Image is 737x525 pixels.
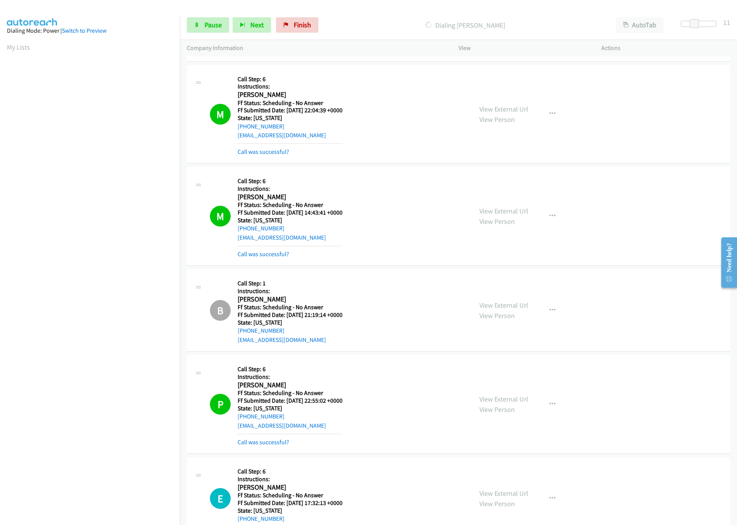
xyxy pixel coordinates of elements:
a: [EMAIL_ADDRESS][DOMAIN_NAME] [238,336,326,343]
a: [PHONE_NUMBER] [238,123,284,130]
h5: State: [US_STATE] [238,507,343,515]
a: View External Url [479,105,528,113]
h2: [PERSON_NAME] [238,193,343,202]
span: Pause [205,20,222,29]
h5: Instructions: [238,475,343,483]
h5: Call Step: 6 [238,177,343,185]
p: View [459,43,587,53]
span: Next [250,20,264,29]
h2: [PERSON_NAME] [238,483,343,492]
a: View External Url [479,489,528,498]
span: Finish [294,20,311,29]
a: View Person [479,499,515,508]
h5: Instructions: [238,83,343,90]
a: [PHONE_NUMBER] [238,413,284,420]
h5: Call Step: 6 [238,75,343,83]
button: Next [233,17,271,33]
a: My Lists [7,43,30,52]
h2: [PERSON_NAME] [238,381,343,390]
h5: Ff Status: Scheduling - No Answer [238,492,343,499]
a: Finish [276,17,318,33]
a: Switch to Preview [62,27,106,34]
a: View Person [479,311,515,320]
a: View External Url [479,301,528,310]
a: View External Url [479,395,528,403]
p: Company Information [187,43,445,53]
a: [EMAIL_ADDRESS][DOMAIN_NAME] [238,422,326,429]
h5: State: [US_STATE] [238,405,343,412]
a: [PHONE_NUMBER] [238,515,284,522]
h5: Ff Status: Scheduling - No Answer [238,99,343,107]
h5: Ff Submitted Date: [DATE] 21:19:14 +0000 [238,311,343,319]
h5: Ff Status: Scheduling - No Answer [238,303,343,311]
a: Pause [187,17,229,33]
div: 11 [723,17,730,28]
h5: Call Step: 6 [238,468,343,475]
iframe: Dialpad [7,59,180,425]
a: [EMAIL_ADDRESS][DOMAIN_NAME] [238,234,326,241]
h5: Ff Status: Scheduling - No Answer [238,201,343,209]
p: Actions [601,43,730,53]
a: Call was successful? [238,148,289,155]
h1: P [210,394,231,415]
h5: State: [US_STATE] [238,217,343,224]
h5: Call Step: 1 [238,280,343,287]
h5: Call Step: 6 [238,365,343,373]
h5: Ff Submitted Date: [DATE] 22:55:02 +0000 [238,397,343,405]
a: [PHONE_NUMBER] [238,225,284,232]
div: Dialing Mode: Power | [7,26,173,35]
h5: Ff Submitted Date: [DATE] 22:04:39 +0000 [238,107,343,114]
a: View Person [479,217,515,226]
iframe: Resource Center [715,232,737,293]
h5: Instructions: [238,373,343,381]
a: View Person [479,115,515,124]
h2: [PERSON_NAME] [238,295,343,304]
a: Call was successful? [238,250,289,258]
h1: B [210,300,231,321]
a: View Person [479,405,515,414]
h5: Ff Submitted Date: [DATE] 14:43:41 +0000 [238,209,343,217]
h5: Instructions: [238,185,343,193]
h5: Instructions: [238,287,343,295]
a: [PHONE_NUMBER] [238,327,284,334]
a: Call was successful? [238,438,289,446]
h1: M [210,206,231,227]
div: The call is yet to be attempted [210,488,231,509]
p: Dialing [PERSON_NAME] [329,20,602,30]
h5: State: [US_STATE] [238,114,343,122]
h5: State: [US_STATE] [238,319,343,327]
h5: Ff Submitted Date: [DATE] 17:32:13 +0000 [238,499,343,507]
a: View External Url [479,207,528,215]
a: [EMAIL_ADDRESS][DOMAIN_NAME] [238,132,326,139]
h1: M [210,104,231,125]
button: AutoTab [616,17,664,33]
h1: E [210,488,231,509]
h2: [PERSON_NAME] [238,90,343,99]
h5: Ff Status: Scheduling - No Answer [238,389,343,397]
